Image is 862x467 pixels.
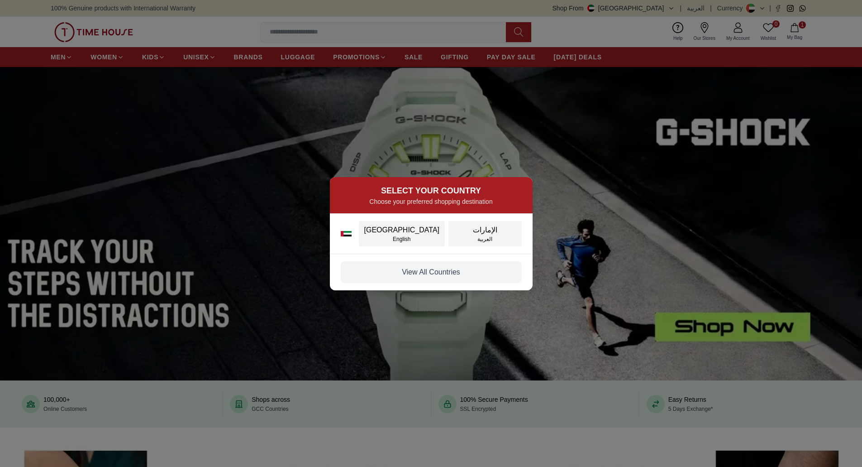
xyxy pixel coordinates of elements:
button: [GEOGRAPHIC_DATA]English [359,221,445,246]
p: Choose your preferred shopping destination [341,197,522,206]
div: الإمارات [454,225,516,236]
div: English [364,236,440,243]
button: الإماراتالعربية [448,221,521,246]
div: العربية [454,236,516,243]
div: [GEOGRAPHIC_DATA] [364,225,440,236]
h2: SELECT YOUR COUNTRY [341,184,522,197]
img: UAE flag [341,231,352,236]
button: View All Countries [341,261,522,283]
